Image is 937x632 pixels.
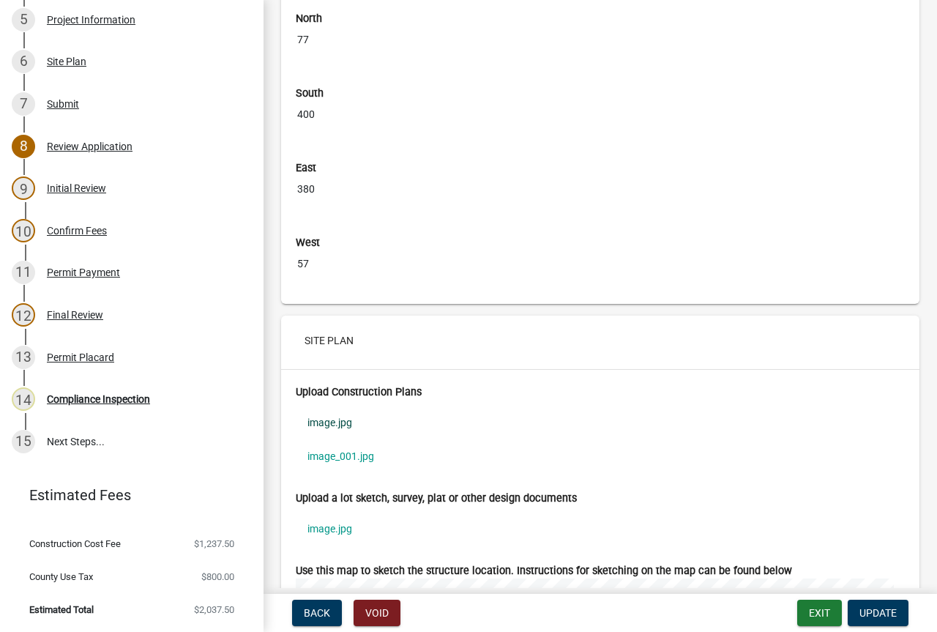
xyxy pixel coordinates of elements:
[12,135,35,158] div: 8
[47,99,79,109] div: Submit
[296,387,422,398] label: Upload Construction Plans
[47,267,120,278] div: Permit Payment
[848,600,908,626] button: Update
[12,261,35,284] div: 11
[47,352,114,363] div: Permit Placard
[12,176,35,200] div: 9
[293,327,365,354] button: Site Plan
[797,600,842,626] button: Exit
[296,89,324,99] label: South
[47,310,103,320] div: Final Review
[354,600,400,626] button: Void
[29,539,121,549] span: Construction Cost Fee
[859,607,897,619] span: Update
[12,8,35,31] div: 5
[296,163,316,174] label: East
[47,183,106,193] div: Initial Review
[12,387,35,411] div: 14
[194,605,234,614] span: $2,037.50
[12,430,35,453] div: 15
[296,494,577,504] label: Upload a lot sketch, survey, plat or other design documents
[47,56,86,67] div: Site Plan
[12,480,240,510] a: Estimated Fees
[194,539,234,549] span: $1,237.50
[12,303,35,327] div: 12
[47,394,150,404] div: Compliance Inspection
[296,14,322,24] label: North
[296,512,905,546] a: image.jpg
[29,605,94,614] span: Estimated Total
[201,572,234,581] span: $800.00
[296,439,905,473] a: image_001.jpg
[304,607,330,619] span: Back
[12,50,35,73] div: 6
[12,92,35,116] div: 7
[47,15,135,25] div: Project Information
[296,406,905,439] a: image.jpg
[47,226,107,236] div: Confirm Fees
[296,566,792,576] label: Use this map to sketch the structure location. Instructions for sketching on the map can be found...
[47,141,132,152] div: Review Application
[12,346,35,369] div: 13
[296,238,320,248] label: West
[292,600,342,626] button: Back
[29,572,93,581] span: County Use Tax
[12,219,35,242] div: 10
